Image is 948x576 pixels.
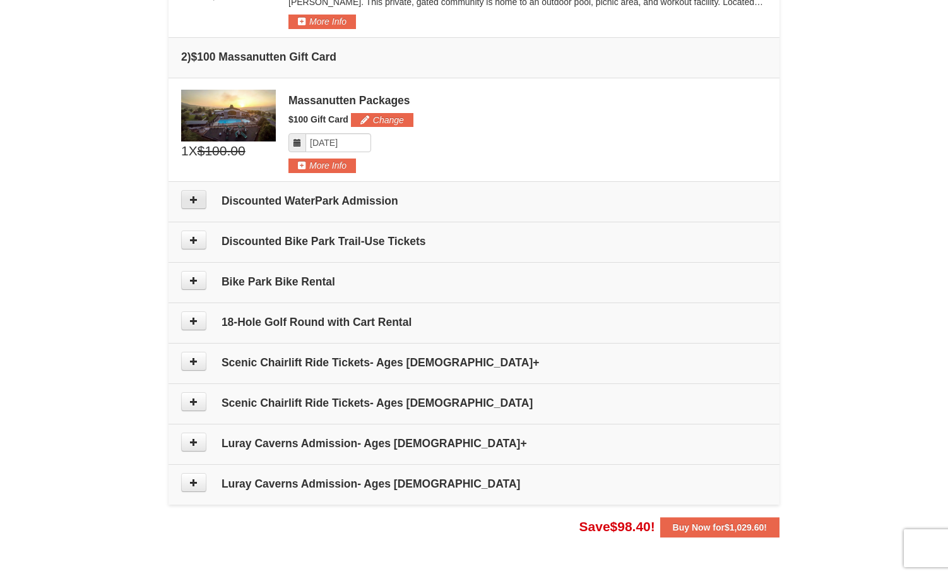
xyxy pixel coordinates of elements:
button: Buy Now for$1,029.60! [660,517,779,537]
button: Change [351,113,413,127]
img: 6619879-1.jpg [181,90,276,141]
span: 1 [181,141,189,160]
h4: Discounted WaterPark Admission [181,195,767,207]
h4: 2 $100 Massanutten Gift Card [181,51,767,63]
h4: 18-Hole Golf Round with Cart Rental [181,316,767,328]
span: $100.00 [198,141,246,160]
span: $1,029.60 [725,522,764,532]
h4: Scenic Chairlift Ride Tickets- Ages [DEMOGRAPHIC_DATA]+ [181,356,767,369]
button: More Info [288,15,356,28]
span: $98.40 [610,519,651,534]
h4: Luray Caverns Admission- Ages [DEMOGRAPHIC_DATA] [181,477,767,490]
button: More Info [288,159,356,172]
span: ) [187,51,191,63]
h4: Discounted Bike Park Trail-Use Tickets [181,235,767,248]
span: Save ! [579,519,655,534]
strong: Buy Now for ! [673,522,767,532]
h4: Luray Caverns Admission- Ages [DEMOGRAPHIC_DATA]+ [181,437,767,450]
span: $100 Gift Card [288,114,348,124]
span: X [189,141,198,160]
h4: Bike Park Bike Rental [181,275,767,288]
div: Massanutten Packages [288,94,767,107]
h4: Scenic Chairlift Ride Tickets- Ages [DEMOGRAPHIC_DATA] [181,397,767,409]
